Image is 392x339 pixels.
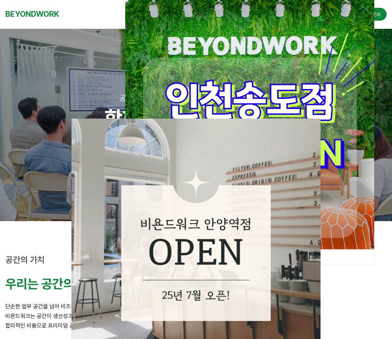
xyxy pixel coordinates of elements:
p: 비욘드워크는 공간이 생산성과 창의성에 미치는 영향을 잘 알고 있습니다. [5,311,387,321]
p: 합리적인 비용으로 프리미엄 공간을 제공하는 것이 비욘드워크의 철학입니다. [5,321,387,330]
strong: 공간의 가치 [5,255,45,265]
strong: 우리는 공간의 가치를 높입니다. [5,276,160,292]
p: 단순한 업무 공간을 넘어 비즈니스의 가치를 높이는 영감의 공간을 만듭니다. [5,302,387,311]
a: BEYONDWORK [5,7,59,21]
